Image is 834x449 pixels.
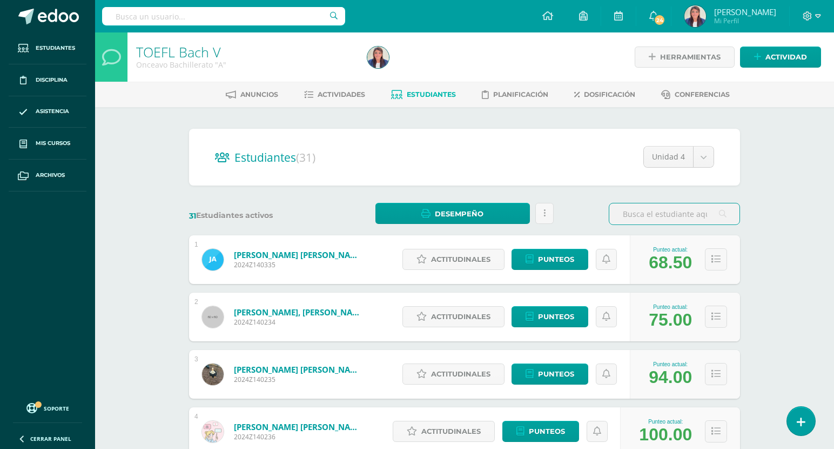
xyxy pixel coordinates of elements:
[234,421,364,432] a: [PERSON_NAME] [PERSON_NAME]
[675,90,730,98] span: Conferencias
[609,203,739,225] input: Busca el estudiante aquí...
[639,419,692,425] div: Punteo actual:
[36,44,75,52] span: Estudiantes
[136,44,354,60] h1: TOEFL Bach V
[502,421,579,442] a: Punteos
[30,435,71,443] span: Cerrar panel
[538,249,574,269] span: Punteos
[714,16,776,25] span: Mi Perfil
[234,375,364,384] span: 2024Z140235
[512,249,588,270] a: Punteos
[367,47,389,68] img: 64f220a76ce8a7c8a2fce748c524eb74.png
[649,304,692,310] div: Punteo actual:
[538,307,574,327] span: Punteos
[202,364,224,385] img: da03010688efe9fb75c1d306f2f3934f.png
[635,47,735,68] a: Herramientas
[9,160,86,192] a: Archivos
[421,421,481,441] span: Actitudinales
[574,86,635,103] a: Dosificación
[639,425,692,445] div: 100.00
[393,421,495,442] a: Actitudinales
[36,171,65,180] span: Archivos
[584,90,635,98] span: Dosificación
[407,90,456,98] span: Estudiantes
[391,86,456,103] a: Estudiantes
[234,260,364,269] span: 2024Z140335
[189,210,320,221] label: Estudiantes activos
[296,150,315,165] span: (31)
[652,147,685,167] span: Unidad 4
[318,90,365,98] span: Actividades
[9,64,86,96] a: Disciplina
[402,306,505,327] a: Actitudinales
[654,14,665,26] span: 24
[402,249,505,270] a: Actitudinales
[234,364,364,375] a: [PERSON_NAME] [PERSON_NAME]
[538,364,574,384] span: Punteos
[765,47,807,67] span: Actividad
[36,76,68,84] span: Disciplina
[512,364,588,385] a: Punteos
[644,147,714,167] a: Unidad 4
[36,107,69,116] span: Asistencia
[529,421,565,441] span: Punteos
[649,361,692,367] div: Punteo actual:
[44,405,69,412] span: Soporte
[202,421,224,443] img: f2dad043485af1794f7f8f46bf5c27e7.png
[649,247,692,253] div: Punteo actual:
[493,90,548,98] span: Planificación
[649,253,692,273] div: 68.50
[431,307,490,327] span: Actitudinales
[202,306,224,328] img: 60x60
[136,43,221,61] a: TOEFL Bach V
[9,32,86,64] a: Estudiantes
[234,150,315,165] span: Estudiantes
[189,211,196,221] span: 31
[435,204,483,224] span: Desempeño
[136,60,354,70] div: Onceavo Bachillerato 'A'
[684,5,706,27] img: 64f220a76ce8a7c8a2fce748c524eb74.png
[482,86,548,103] a: Planificación
[13,400,82,415] a: Soporte
[226,86,278,103] a: Anuncios
[234,318,364,327] span: 2024Z140234
[202,249,224,270] img: 9749d7649d79c05797d322d2da8968d1.png
[194,355,198,363] div: 3
[304,86,365,103] a: Actividades
[194,241,198,248] div: 1
[714,6,776,17] span: [PERSON_NAME]
[649,367,692,387] div: 94.00
[402,364,505,385] a: Actitudinales
[431,364,490,384] span: Actitudinales
[9,96,86,128] a: Asistencia
[375,203,529,224] a: Desempeño
[36,139,70,148] span: Mis cursos
[660,47,721,67] span: Herramientas
[649,310,692,330] div: 75.00
[234,307,364,318] a: [PERSON_NAME], [PERSON_NAME]
[9,128,86,160] a: Mis cursos
[661,86,730,103] a: Conferencias
[240,90,278,98] span: Anuncios
[431,249,490,269] span: Actitudinales
[234,432,364,441] span: 2024Z140236
[740,47,821,68] a: Actividad
[512,306,588,327] a: Punteos
[194,413,198,420] div: 4
[194,298,198,306] div: 2
[102,7,345,25] input: Busca un usuario...
[234,249,364,260] a: [PERSON_NAME] [PERSON_NAME]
